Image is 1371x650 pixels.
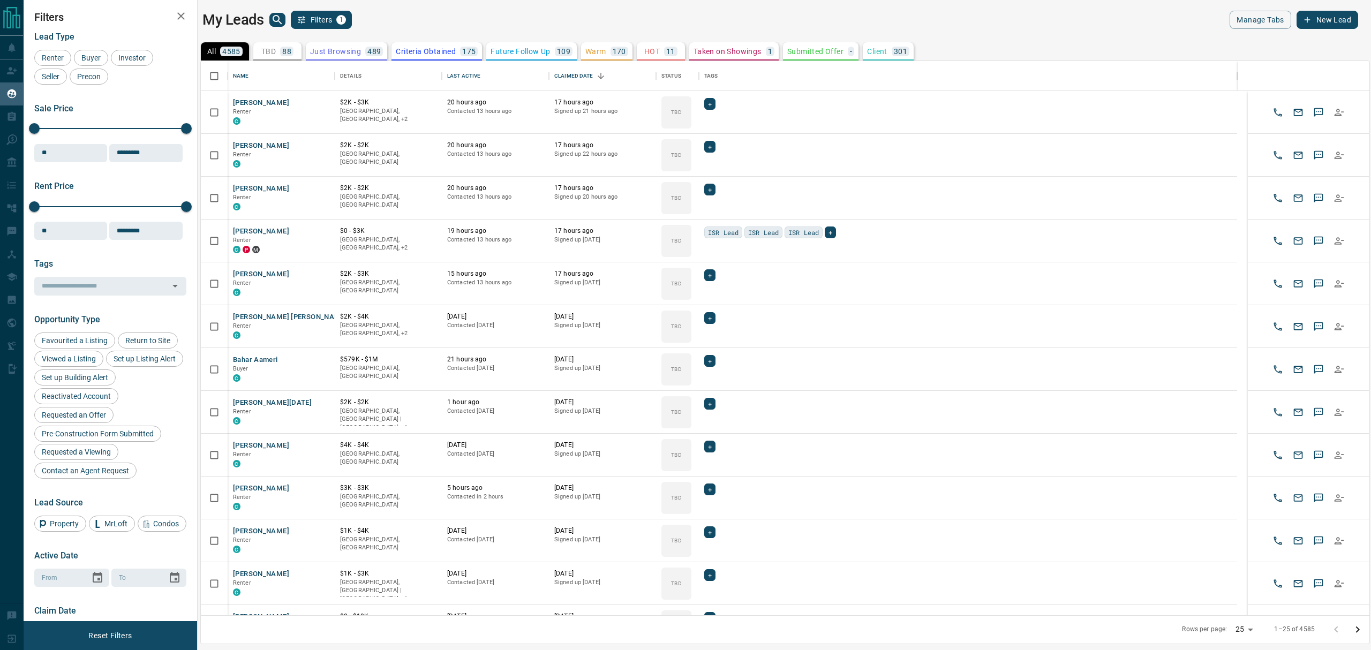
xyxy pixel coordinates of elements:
button: Manage Tabs [1230,11,1291,29]
button: Choose date [87,567,108,588]
div: + [704,355,715,367]
span: + [708,398,712,409]
p: 19 hours ago [447,226,544,236]
div: condos.ca [233,117,240,125]
button: Reallocate [1331,533,1347,549]
svg: Email [1293,150,1304,161]
p: TBD [671,108,681,116]
p: East End, Toronto [340,321,436,338]
button: New Lead [1297,11,1358,29]
p: [GEOGRAPHIC_DATA], [GEOGRAPHIC_DATA] [340,193,436,209]
div: Property [34,516,86,532]
p: 11 [666,48,675,55]
div: MrLoft [89,516,135,532]
button: SMS [1310,233,1327,249]
div: condos.ca [233,331,240,339]
svg: Email [1293,535,1304,546]
svg: Email [1293,493,1304,503]
svg: Reallocate [1334,107,1344,118]
button: Filters1 [291,11,352,29]
p: $2K - $3K [340,269,436,278]
div: condos.ca [233,160,240,168]
span: + [708,441,712,452]
button: [PERSON_NAME] [233,569,289,579]
svg: Sms [1313,150,1324,161]
span: Requested a Viewing [38,448,115,456]
p: 175 [462,48,476,55]
span: Tags [34,259,53,269]
button: Sort [593,69,608,84]
span: Favourited a Listing [38,336,111,345]
p: [GEOGRAPHIC_DATA], [GEOGRAPHIC_DATA] [340,278,436,295]
p: Signed up 22 hours ago [554,150,651,158]
button: Call [1270,276,1286,292]
button: Open [168,278,183,293]
p: 489 [367,48,381,55]
span: Renter [233,237,251,244]
div: condos.ca [233,246,240,253]
span: Pre-Construction Form Submitted [38,429,157,438]
p: 170 [613,48,626,55]
div: Tags [699,61,1237,91]
div: Tags [704,61,718,91]
span: ISR Lead [708,227,739,238]
button: Email [1290,576,1306,592]
svg: Call [1272,321,1283,332]
button: [PERSON_NAME] [233,441,289,451]
p: 15 hours ago [447,269,544,278]
p: 88 [282,48,291,55]
p: Contacted 13 hours ago [447,107,544,116]
div: Requested a Viewing [34,444,118,460]
h2: Filters [34,11,186,24]
svg: Reallocate [1334,407,1344,418]
p: TBD [671,408,681,416]
span: Seller [38,72,63,81]
button: [PERSON_NAME] [233,526,289,536]
svg: Reallocate [1334,236,1344,246]
button: Email [1290,276,1306,292]
div: Viewed a Listing [34,351,103,367]
div: Condos [138,516,186,532]
span: Renter [233,322,251,329]
button: Email [1290,404,1306,420]
div: + [704,526,715,538]
div: Favourited a Listing [34,332,115,349]
div: + [704,569,715,581]
button: Email [1290,190,1306,206]
span: Buyer [233,365,248,372]
span: Precon [73,72,104,81]
div: + [704,441,715,452]
button: Reallocate [1331,576,1347,592]
button: [PERSON_NAME] [233,98,289,108]
span: + [708,527,712,538]
p: TBD [671,151,681,159]
span: Renter [233,408,251,415]
button: Call [1270,447,1286,463]
svg: Call [1272,193,1283,203]
svg: Call [1272,407,1283,418]
div: + [704,98,715,110]
button: [PERSON_NAME] [233,483,289,494]
p: [DATE] [554,355,651,364]
svg: Reallocate [1334,450,1344,460]
span: Requested an Offer [38,411,110,419]
span: Return to Site [122,336,174,345]
p: [DATE] [554,398,651,407]
button: Call [1270,490,1286,506]
p: Criteria Obtained [396,48,456,55]
button: Reallocate [1331,361,1347,377]
span: Property [46,519,82,528]
span: Opportunity Type [34,314,100,324]
svg: Reallocate [1334,364,1344,375]
button: SMS [1310,404,1327,420]
svg: Call [1272,236,1283,246]
svg: Sms [1313,407,1324,418]
span: Sale Price [34,103,73,114]
button: Bahar Aameri [233,355,278,365]
svg: Email [1293,407,1304,418]
div: Renter [34,50,71,66]
p: $2K - $4K [340,312,436,321]
p: Contacted [DATE] [447,364,544,373]
p: Future Follow Up [491,48,550,55]
div: Reactivated Account [34,388,118,404]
